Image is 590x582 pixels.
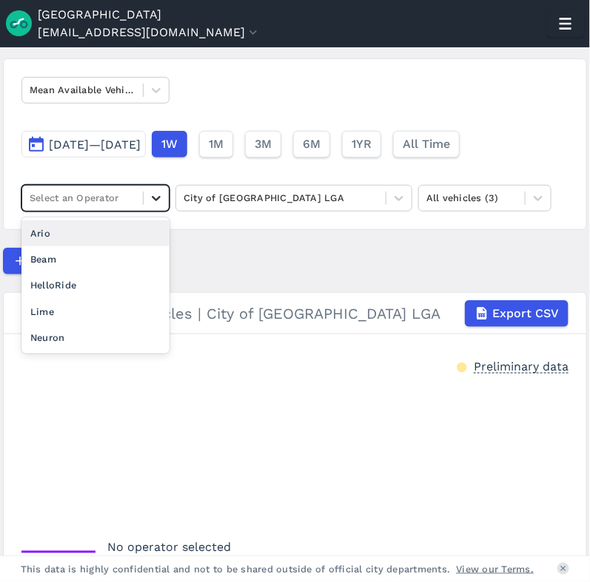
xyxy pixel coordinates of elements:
button: [EMAIL_ADDRESS][DOMAIN_NAME] [38,24,261,41]
span: 6M [303,135,321,153]
span: 1M [209,135,224,153]
button: 1YR [342,131,381,158]
button: [DATE]—[DATE] [21,131,146,158]
button: 3M [245,131,281,158]
span: [DATE]—[DATE] [49,138,141,152]
button: Export CSV [465,300,569,327]
div: Ario [21,220,170,246]
button: 1W [152,131,187,158]
span: 3M [255,135,272,153]
div: Neuron [21,325,170,351]
button: All Time [393,131,460,158]
div: Beam [21,246,170,272]
span: All Time [403,135,450,153]
button: 6M [293,131,330,158]
img: Ride Report [6,10,38,36]
span: Export CSV [492,305,559,322]
span: 1YR [352,135,372,153]
button: 1M [199,131,233,158]
div: No operator selected [21,539,231,565]
div: Mean Available Vehicles | City of [GEOGRAPHIC_DATA] LGA [21,300,569,327]
a: [GEOGRAPHIC_DATA] [38,6,161,24]
div: HelloRide [21,272,170,298]
div: Lime [21,299,170,325]
button: Compare Metrics [3,248,139,274]
span: 1W [161,135,178,153]
a: View our Terms. [457,562,534,576]
div: Preliminary data [474,358,569,373]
